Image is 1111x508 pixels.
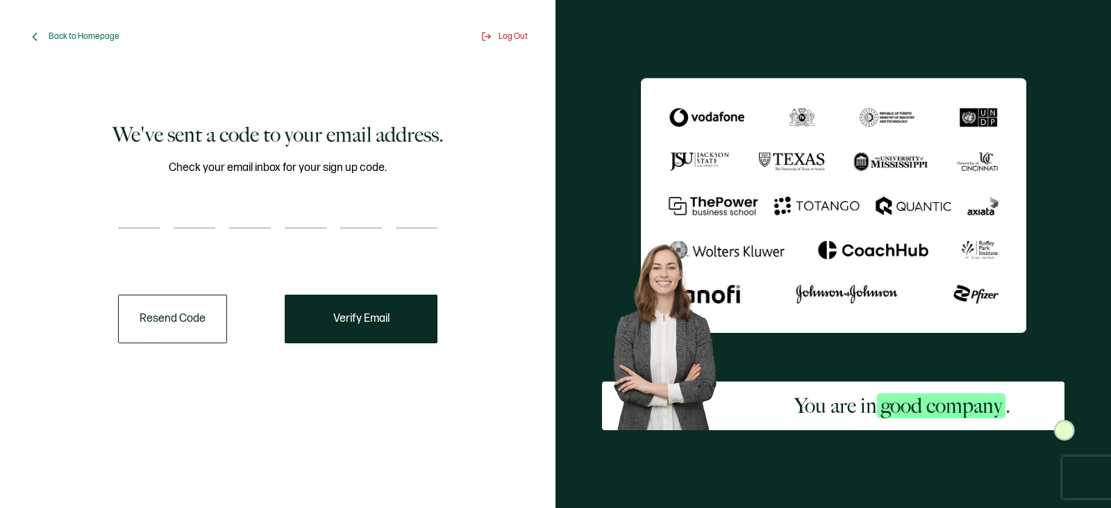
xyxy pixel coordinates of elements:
[333,313,390,325] span: Verify Email
[602,235,741,430] img: Sertifier Signup - You are in <span class="strong-h">good company</span>. Hero
[118,295,227,343] button: Resend Code
[112,121,444,149] h1: We've sent a code to your email address.
[499,31,528,42] span: Log Out
[794,392,1010,420] h2: You are in .
[877,393,1005,418] span: good company
[1054,420,1075,441] img: Sertifier Signup
[169,159,387,177] span: Check your email inbox for your sign up code.
[285,295,437,343] button: Verify Email
[641,78,1026,332] img: Sertifier We've sent a code to your email address.
[49,31,119,42] span: Back to Homepage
